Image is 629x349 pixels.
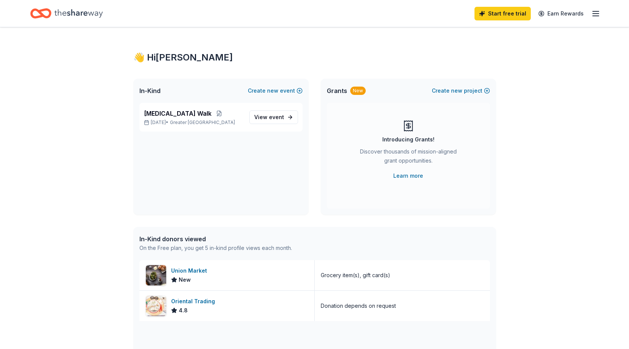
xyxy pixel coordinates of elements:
img: Image for Union Market [146,265,166,285]
div: Union Market [171,266,210,275]
button: Createnewevent [248,86,303,95]
span: new [451,86,462,95]
span: In-Kind [139,86,161,95]
div: In-Kind donors viewed [139,234,292,244]
div: Discover thousands of mission-aligned grant opportunities. [357,147,460,168]
p: [DATE] • [144,119,243,126]
img: Image for Oriental Trading [146,296,166,316]
a: Earn Rewards [534,7,588,20]
div: On the Free plan, you get 5 in-kind profile views each month. [139,244,292,253]
a: Home [30,5,103,22]
span: Greater [GEOGRAPHIC_DATA] [170,119,235,126]
a: Learn more [393,171,423,180]
a: View event [249,110,298,124]
span: new [267,86,278,95]
a: Start free trial [474,7,531,20]
div: New [350,87,366,95]
span: New [179,275,191,284]
span: 4.8 [179,306,188,315]
span: event [269,114,284,120]
div: Grocery item(s), gift card(s) [321,271,390,280]
div: Donation depends on request [321,301,396,310]
span: View [254,113,284,122]
div: Oriental Trading [171,297,218,306]
span: Grants [327,86,347,95]
span: [MEDICAL_DATA] Walk [144,109,212,118]
button: Createnewproject [432,86,490,95]
div: Introducing Grants! [382,135,434,144]
div: 👋 Hi [PERSON_NAME] [133,51,496,64]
